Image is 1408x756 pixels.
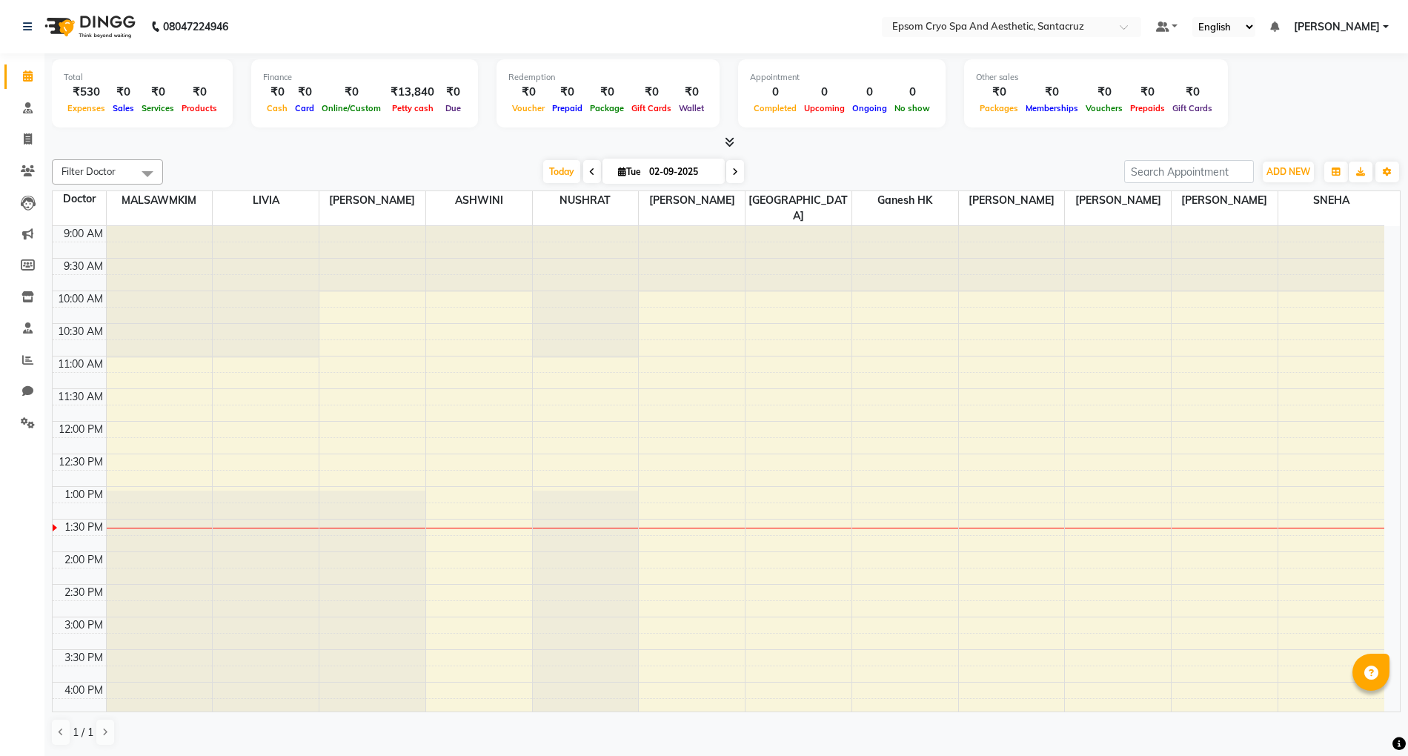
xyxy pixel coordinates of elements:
[64,71,221,84] div: Total
[318,103,385,113] span: Online/Custom
[61,259,106,274] div: 9:30 AM
[675,103,708,113] span: Wallet
[628,103,675,113] span: Gift Cards
[533,191,639,210] span: NUSHRAT
[426,191,532,210] span: ASHWINI
[586,84,628,101] div: ₹0
[263,71,466,84] div: Finance
[62,683,106,698] div: 4:00 PM
[291,103,318,113] span: Card
[109,84,138,101] div: ₹0
[291,84,318,101] div: ₹0
[178,84,221,101] div: ₹0
[1126,103,1169,113] span: Prepaids
[56,454,106,470] div: 12:30 PM
[38,6,139,47] img: logo
[263,103,291,113] span: Cash
[385,84,440,101] div: ₹13,840
[1082,103,1126,113] span: Vouchers
[55,357,106,372] div: 11:00 AM
[61,226,106,242] div: 9:00 AM
[849,103,891,113] span: Ongoing
[213,191,319,210] span: LIVIA
[750,103,800,113] span: Completed
[440,84,466,101] div: ₹0
[1124,160,1254,183] input: Search Appointment
[645,161,719,183] input: 2025-09-02
[1266,166,1310,177] span: ADD NEW
[614,166,645,177] span: Tue
[163,6,228,47] b: 08047224946
[976,71,1216,84] div: Other sales
[548,84,586,101] div: ₹0
[62,520,106,535] div: 1:30 PM
[959,191,1065,210] span: [PERSON_NAME]
[852,191,958,210] span: Ganesh HK
[548,103,586,113] span: Prepaid
[55,324,106,339] div: 10:30 AM
[628,84,675,101] div: ₹0
[319,191,425,210] span: [PERSON_NAME]
[56,422,106,437] div: 12:00 PM
[750,71,934,84] div: Appointment
[750,84,800,101] div: 0
[55,291,106,307] div: 10:00 AM
[543,160,580,183] span: Today
[1172,191,1278,210] span: [PERSON_NAME]
[1065,191,1171,210] span: [PERSON_NAME]
[62,617,106,633] div: 3:00 PM
[178,103,221,113] span: Products
[1263,162,1314,182] button: ADD NEW
[109,103,138,113] span: Sales
[318,84,385,101] div: ₹0
[586,103,628,113] span: Package
[64,84,109,101] div: ₹530
[745,191,851,225] span: [GEOGRAPHIC_DATA]
[138,103,178,113] span: Services
[1126,84,1169,101] div: ₹0
[1278,191,1384,210] span: SNEHA
[1169,103,1216,113] span: Gift Cards
[62,165,116,177] span: Filter Doctor
[976,103,1022,113] span: Packages
[263,84,291,101] div: ₹0
[1082,84,1126,101] div: ₹0
[639,191,745,210] span: [PERSON_NAME]
[891,103,934,113] span: No show
[1169,84,1216,101] div: ₹0
[976,84,1022,101] div: ₹0
[62,585,106,600] div: 2:30 PM
[442,103,465,113] span: Due
[849,84,891,101] div: 0
[64,103,109,113] span: Expenses
[62,487,106,503] div: 1:00 PM
[55,389,106,405] div: 11:30 AM
[388,103,437,113] span: Petty cash
[1294,19,1380,35] span: [PERSON_NAME]
[800,84,849,101] div: 0
[73,725,93,740] span: 1 / 1
[53,191,106,207] div: Doctor
[1346,697,1393,741] iframe: chat widget
[891,84,934,101] div: 0
[138,84,178,101] div: ₹0
[508,103,548,113] span: Voucher
[1022,84,1082,101] div: ₹0
[62,650,106,666] div: 3:30 PM
[1022,103,1082,113] span: Memberships
[62,552,106,568] div: 2:00 PM
[508,84,548,101] div: ₹0
[800,103,849,113] span: Upcoming
[508,71,708,84] div: Redemption
[675,84,708,101] div: ₹0
[107,191,213,210] span: MALSAWMKIM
